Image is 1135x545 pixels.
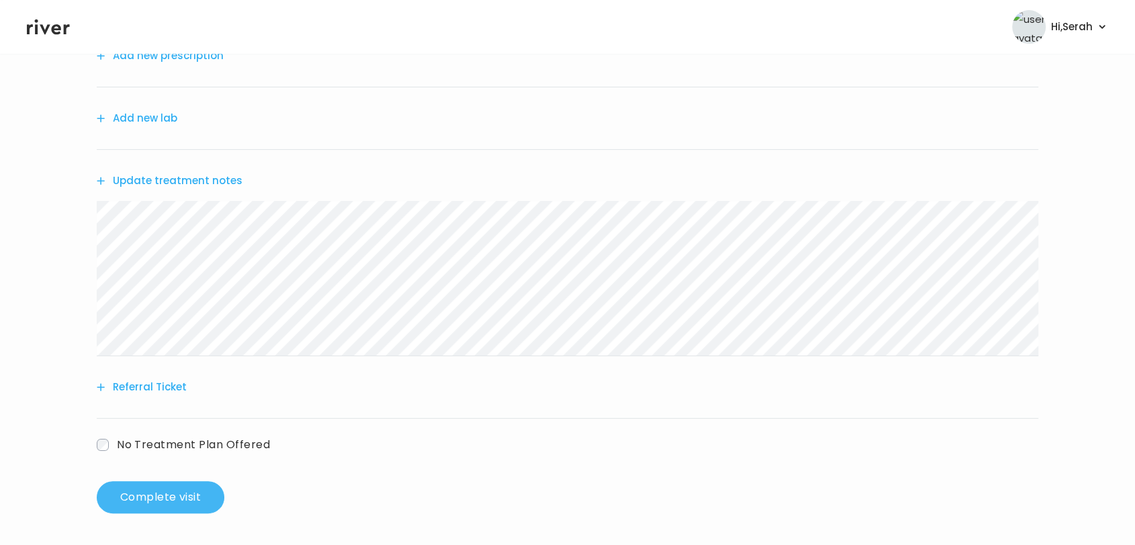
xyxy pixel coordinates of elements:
img: user avatar [1012,10,1046,44]
button: Complete visit [97,481,224,513]
span: No Treatment Plan Offered [117,437,270,452]
button: Referral Ticket [97,378,187,396]
span: Hi, Serah [1051,17,1093,36]
button: Add new prescription [97,46,224,65]
button: user avatarHi,Serah [1012,10,1108,44]
input: trackAbandonedVisit [97,439,109,451]
button: Add new lab [97,109,177,128]
button: Update treatment notes [97,171,242,190]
